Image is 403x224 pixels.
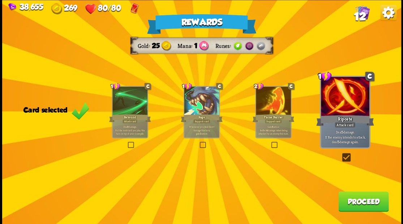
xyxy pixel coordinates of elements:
[194,42,197,50] span: 1
[109,113,151,123] div: Rebound
[51,3,77,14] div: Gold
[8,3,16,10] img: Gem.png
[23,106,89,114] div: Card selected
[144,83,151,89] div: C
[85,3,96,14] img: Heart.png
[334,122,355,128] div: Attack card
[200,132,201,135] b: 3
[244,41,254,51] img: Void.png
[185,125,218,135] p: Whenever you deal direct damage this turn, gain armor.
[322,129,368,144] p: Deal damage. If the enemy intends to attack, deal damage again.
[318,71,331,81] div: 1
[199,41,209,51] img: Mana_Points.png
[341,129,343,134] b: 5
[151,42,159,50] span: 25
[338,191,389,211] button: Proceed
[177,42,194,49] div: Mana
[215,42,232,49] div: Runes
[193,119,210,123] div: Support card
[71,101,89,120] img: Green_Check_Mark_Icon.png
[216,83,223,89] div: C
[254,83,263,90] div: 2
[365,72,374,81] div: C
[85,3,121,14] div: Health
[182,83,192,90] div: 1
[252,113,294,123] div: Flame Barrier
[266,128,268,132] b: 4
[353,10,366,22] span: 12
[256,41,266,51] img: Metal.png
[161,41,171,51] img: Gold.png
[271,125,273,128] b: 8
[8,2,43,11] div: Gems
[232,41,243,51] img: Plant.png
[316,114,374,127] div: Riposte
[181,113,223,123] div: Rage
[147,14,256,34] div: Rewards
[257,125,290,135] p: Gain armor. Reflect damage when being attacked by an enemy this turn.
[380,5,396,21] img: Options_Button.png
[64,3,77,12] span: 269
[110,83,120,90] div: 1
[51,3,62,14] img: Gold.png
[355,5,370,19] img: Cards_Icon.png
[337,139,339,144] b: 5
[130,3,139,14] img: Red Envelope - Normal enemies drop an additional card reward.
[122,119,137,123] div: Attack card
[265,119,282,123] div: Support card
[137,42,151,49] div: Gold
[288,83,294,89] div: C
[355,5,370,21] div: View all the cards in your deck
[98,3,121,12] span: 80/80
[127,125,129,128] b: 8
[113,125,146,135] p: Deal damage. Put the next card you play this turn on top of your draw pile.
